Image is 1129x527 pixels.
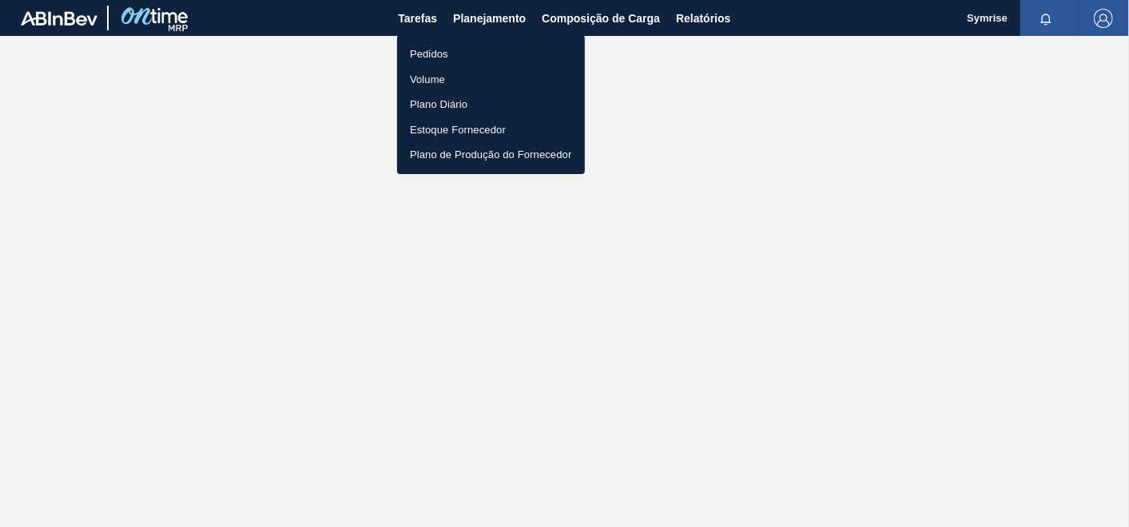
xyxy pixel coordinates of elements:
a: Plano Diário [397,92,585,117]
a: Estoque Fornecedor [397,117,585,143]
a: Volume [397,67,585,93]
a: Pedidos [397,42,585,67]
a: Plano de Produção do Fornecedor [397,142,585,168]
